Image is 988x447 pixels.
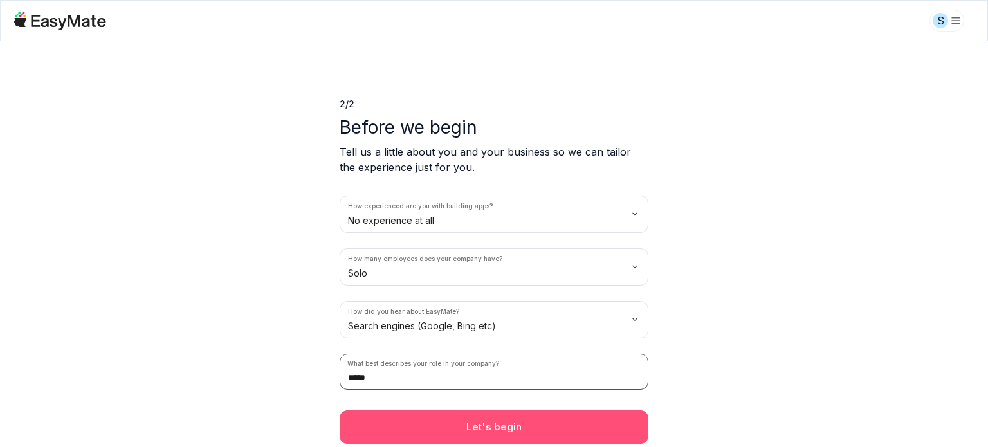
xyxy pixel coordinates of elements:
p: 2 / 2 [340,98,648,111]
label: How experienced are you with building apps? [348,201,493,211]
label: How did you hear about EasyMate? [348,307,459,316]
div: S [933,13,948,28]
p: Before we begin [340,116,648,139]
p: Tell us a little about you and your business so we can tailor the experience just for you. [340,144,648,175]
button: Let's begin [340,410,648,444]
label: How many employees does your company have? [348,254,502,264]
